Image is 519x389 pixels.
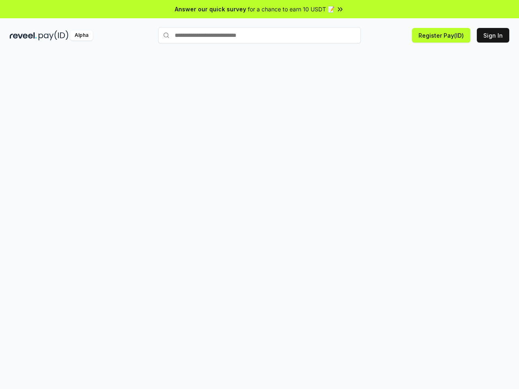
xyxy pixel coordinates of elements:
[175,5,246,13] span: Answer our quick survey
[477,28,509,43] button: Sign In
[10,30,37,41] img: reveel_dark
[70,30,93,41] div: Alpha
[248,5,335,13] span: for a chance to earn 10 USDT 📝
[412,28,470,43] button: Register Pay(ID)
[39,30,69,41] img: pay_id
